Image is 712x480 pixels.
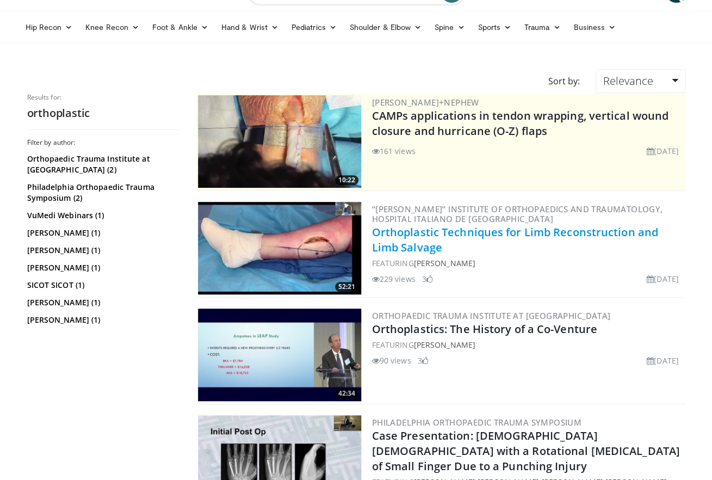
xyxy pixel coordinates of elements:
[372,257,683,269] div: FEATURING
[27,210,177,221] a: VuMedi Webinars (1)
[198,202,361,294] img: e1710a84-7805-4365-9b33-f4fd8b82f3bf.300x170_q85_crop-smart_upscale.jpg
[567,16,622,38] a: Business
[27,262,177,273] a: [PERSON_NAME] (1)
[198,309,361,401] img: ce2475e1-35cb-47af-a824-dcd024c4200c.300x170_q85_crop-smart_upscale.jpg
[27,297,177,308] a: [PERSON_NAME] (1)
[19,16,79,38] a: Hip Recon
[27,227,177,238] a: [PERSON_NAME] (1)
[372,273,416,285] li: 229 views
[428,16,471,38] a: Spine
[198,202,361,294] a: 52:21
[647,273,679,285] li: [DATE]
[418,355,429,366] li: 3
[422,273,433,285] li: 3
[215,16,285,38] a: Hand & Wrist
[27,315,177,325] a: [PERSON_NAME] (1)
[413,340,475,350] a: [PERSON_NAME]
[372,145,416,157] li: 161 views
[198,309,361,401] a: 42:34
[372,97,479,108] a: [PERSON_NAME]+Nephew
[27,280,177,291] a: SICOT SICOT (1)
[540,69,587,93] div: Sort by:
[27,106,179,120] h2: orthoplastic
[372,355,411,366] li: 90 views
[372,428,680,473] a: Case Presentation: [DEMOGRAPHIC_DATA] [DEMOGRAPHIC_DATA] with a Rotational [MEDICAL_DATA] of Smal...
[372,310,611,321] a: Orthopaedic Trauma Institute at [GEOGRAPHIC_DATA]
[471,16,518,38] a: Sports
[198,95,361,188] img: 2677e140-ee51-4d40-a5f5-4f29f195cc19.300x170_q85_crop-smart_upscale.jpg
[596,69,685,93] a: Relevance
[285,16,343,38] a: Pediatrics
[335,175,358,185] span: 10:22
[335,282,358,292] span: 52:21
[372,108,668,138] a: CAMPs applications in tendon wrapping, vertical wound closure and hurricane (O-Z) flaps
[79,16,146,38] a: Knee Recon
[146,16,215,38] a: Foot & Ankle
[372,322,597,336] a: Orthoplastics: The History of a Co-Venture
[27,245,177,256] a: [PERSON_NAME] (1)
[27,182,177,204] a: Philadelphia Orthopaedic Trauma Symposium (2)
[335,389,358,398] span: 42:34
[413,258,475,268] a: [PERSON_NAME]
[27,93,179,102] p: Results for:
[372,225,658,255] a: Orthoplastic Techniques for Limb Reconstruction and Limb Salvage
[647,355,679,366] li: [DATE]
[372,204,663,224] a: “[PERSON_NAME]” Institute of Orthopaedics and Traumatology, Hospital Italiano de [GEOGRAPHIC_DATA]
[647,145,679,157] li: [DATE]
[198,95,361,188] a: 10:22
[343,16,428,38] a: Shoulder & Elbow
[603,73,653,88] span: Relevance
[372,339,683,350] div: FEATURING
[27,138,179,147] h3: Filter by author:
[27,153,177,175] a: Orthopaedic Trauma Institute at [GEOGRAPHIC_DATA] (2)
[518,16,567,38] a: Trauma
[372,417,581,428] a: Philadelphia Orthopaedic Trauma Symposium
